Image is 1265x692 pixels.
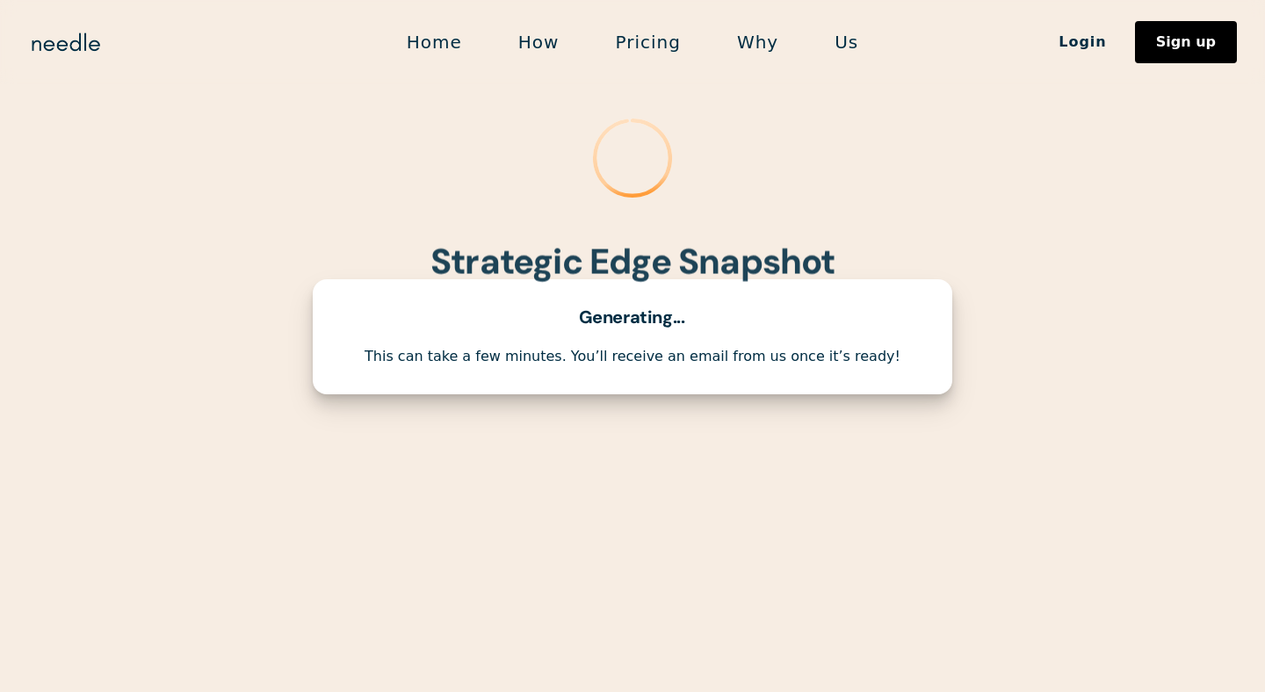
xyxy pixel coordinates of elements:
[587,24,708,61] a: Pricing
[1156,35,1216,49] div: Sign up
[379,24,490,61] a: Home
[806,24,886,61] a: Us
[579,307,687,327] div: Generating...
[490,24,588,61] a: How
[334,348,931,366] div: This can take a few minutes. You’ll receive an email from us once it’s ready!
[709,24,806,61] a: Why
[1135,21,1237,63] a: Sign up
[1030,27,1135,57] a: Login
[430,239,835,285] strong: Strategic Edge Snapshot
